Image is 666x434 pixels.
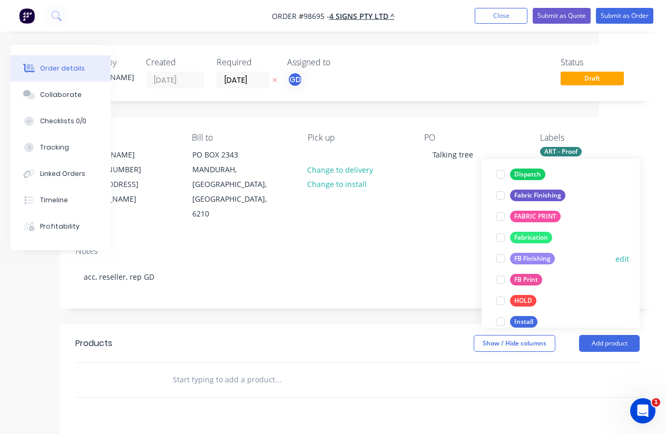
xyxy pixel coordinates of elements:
div: MANDURAH, [GEOGRAPHIC_DATA], [GEOGRAPHIC_DATA], 6210 [192,162,280,221]
button: Timeline [11,187,111,213]
img: Factory [19,8,35,24]
span: Draft [561,72,624,85]
div: FB Print [510,274,542,285]
a: 4 SIGNS PTY LTD ^ [329,11,395,21]
button: Dispatch [492,167,550,182]
button: FB Finishing [492,251,559,266]
button: Close [475,8,527,24]
div: PO [424,133,524,143]
button: Install [492,314,542,329]
div: Products [75,337,112,350]
button: Submit as Quote [533,8,591,24]
button: HOLD [492,293,541,308]
div: Linked Orders [40,169,85,179]
button: Order details [11,55,111,82]
div: Tracking [40,143,69,152]
div: Notes [75,246,640,256]
span: 1 [652,398,660,407]
div: Fabric Finishing [510,190,565,201]
button: Fabric Finishing [492,188,570,203]
div: Profitability [40,222,80,231]
button: GD [287,72,303,87]
div: Order details [40,64,85,73]
div: Dispatch [510,169,545,180]
div: acc, reseller, rep GD [75,261,640,293]
button: Change to install [302,177,373,191]
button: Change to delivery [302,162,379,176]
button: FABRIC PRINT [492,209,565,224]
span: Order #98695 - [272,11,329,21]
div: Timeline [40,195,68,205]
button: Linked Orders [11,161,111,187]
div: PO BOX 2343 [192,147,280,162]
div: Talking tree [424,147,482,162]
button: Submit as Order [596,8,653,24]
div: Created [146,57,204,67]
div: Required [217,57,275,67]
div: FABRIC PRINT [510,211,561,222]
div: PO BOX 2343MANDURAH, [GEOGRAPHIC_DATA], [GEOGRAPHIC_DATA], 6210 [183,147,289,222]
div: Install [510,316,537,328]
div: Fabrication [510,232,552,243]
iframe: Intercom live chat [630,398,655,423]
div: Pick up [308,133,407,143]
button: Collaborate [11,82,111,108]
button: Fabrication [492,230,556,245]
input: Start typing to add a product... [172,369,383,390]
div: [PERSON_NAME] [75,72,133,83]
div: HOLD [510,295,536,307]
div: Labels [540,133,640,143]
div: Collaborate [40,90,82,100]
div: Status [561,57,640,67]
button: Add product [579,335,640,352]
button: FB Print [492,272,546,287]
div: Bill to [192,133,291,143]
button: Tracking [11,134,111,161]
div: ART - Proof [540,147,582,156]
div: FB Finishing [510,253,555,264]
button: edit [615,253,629,264]
div: Checklists 0/0 [40,116,86,126]
div: Assigned to [287,57,393,67]
button: Profitability [11,213,111,240]
button: Show / Hide columns [474,335,555,352]
button: Checklists 0/0 [11,108,111,134]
